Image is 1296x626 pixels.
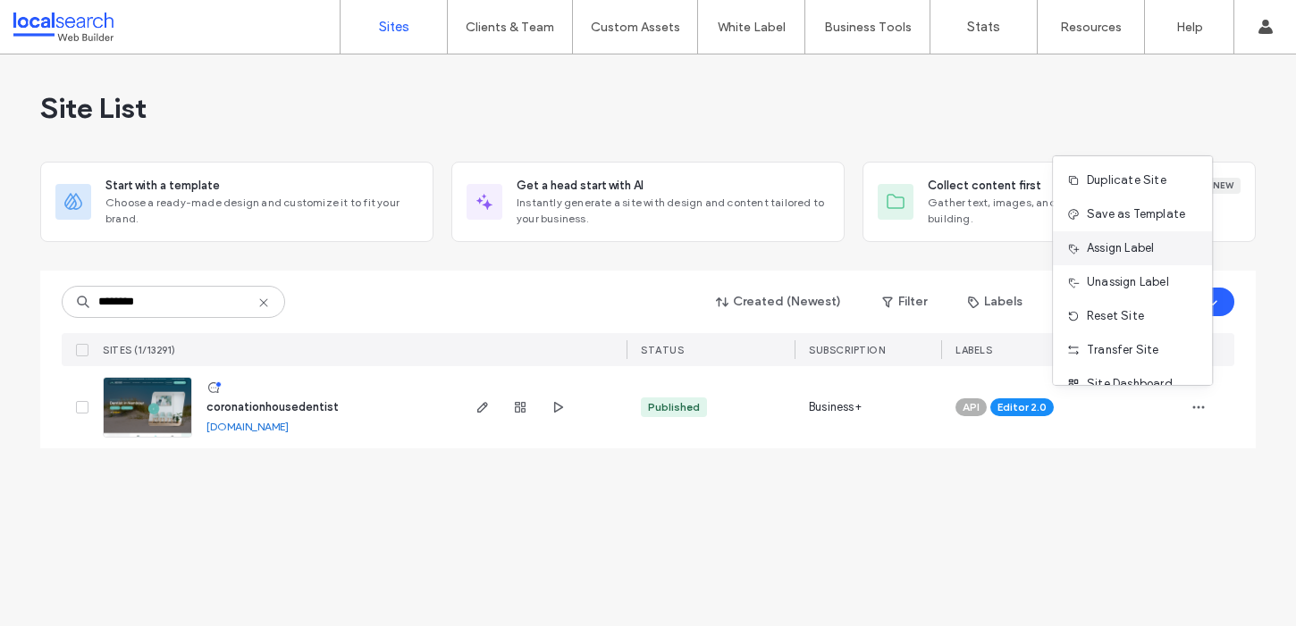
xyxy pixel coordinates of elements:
[928,177,1041,195] span: Collect content first
[1087,273,1169,291] span: Unassign Label
[641,344,684,356] span: STATUS
[1087,171,1166,189] span: Duplicate Site
[41,13,78,29] span: Help
[718,20,786,35] label: White Label
[955,344,992,356] span: LABELS
[864,288,945,316] button: Filter
[451,162,845,242] div: Get a head start with AIInstantly generate a site with design and content tailored to your business.
[963,399,980,415] span: API
[379,19,409,35] label: Sites
[967,19,1000,35] label: Stats
[809,398,862,416] span: Business+
[466,20,554,35] label: Clients & Team
[206,420,289,433] a: [DOMAIN_NAME]
[1060,20,1122,35] label: Resources
[952,288,1039,316] button: Labels
[701,288,857,316] button: Created (Newest)
[1206,178,1241,194] div: New
[103,344,176,356] span: SITES (1/13291)
[863,162,1256,242] div: Collect content firstNewGather text, images, and branding from clients before building.
[824,20,912,35] label: Business Tools
[105,195,418,227] span: Choose a ready-made design and customize it to fit your brand.
[1176,20,1203,35] label: Help
[517,177,644,195] span: Get a head start with AI
[1087,205,1185,223] span: Save as Template
[40,162,433,242] div: Start with a templateChoose a ready-made design and customize it to fit your brand.
[1087,375,1173,393] span: Site Dashboard
[40,90,147,126] span: Site List
[1087,307,1144,325] span: Reset Site
[1087,341,1159,359] span: Transfer Site
[105,177,220,195] span: Start with a template
[206,400,339,413] a: coronationhousedentist
[517,195,829,227] span: Instantly generate a site with design and content tailored to your business.
[928,195,1241,227] span: Gather text, images, and branding from clients before building.
[1087,239,1154,257] span: Assign Label
[997,399,1047,415] span: Editor 2.0
[591,20,680,35] label: Custom Assets
[648,399,700,415] div: Published
[809,344,885,356] span: SUBSCRIPTION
